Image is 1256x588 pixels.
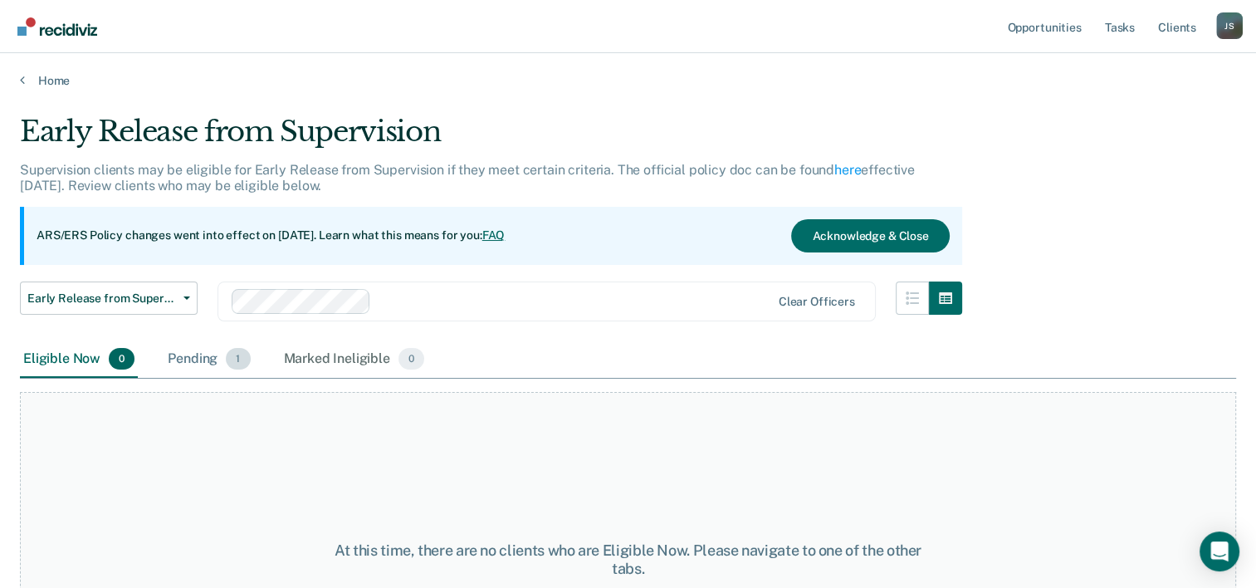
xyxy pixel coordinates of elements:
[834,162,861,178] a: here
[779,295,855,309] div: Clear officers
[20,73,1236,88] a: Home
[281,341,428,378] div: Marked Ineligible0
[17,17,97,36] img: Recidiviz
[1216,12,1243,39] button: Profile dropdown button
[1216,12,1243,39] div: J S
[20,341,138,378] div: Eligible Now0
[20,162,915,194] p: Supervision clients may be eligible for Early Release from Supervision if they meet certain crite...
[20,115,962,162] div: Early Release from Supervision
[20,282,198,315] button: Early Release from Supervision
[398,348,424,370] span: 0
[109,348,134,370] span: 0
[1200,532,1239,571] div: Open Intercom Messenger
[27,292,177,306] span: Early Release from Supervision
[482,228,506,242] a: FAQ
[226,348,250,370] span: 1
[791,219,949,252] button: Acknowledge & Close
[325,541,932,577] div: At this time, there are no clients who are Eligible Now. Please navigate to one of the other tabs.
[164,341,253,378] div: Pending1
[37,228,505,244] p: ARS/ERS Policy changes went into effect on [DATE]. Learn what this means for you:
